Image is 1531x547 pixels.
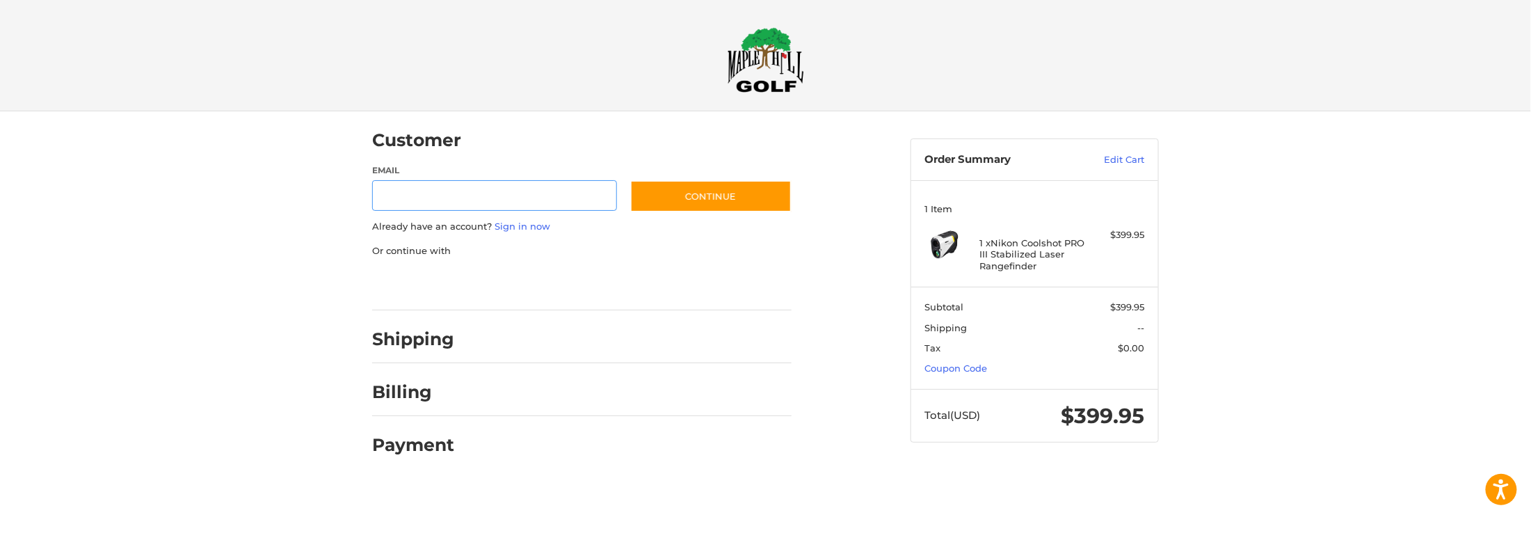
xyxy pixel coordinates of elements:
[980,237,1087,271] h4: 1 x Nikon Coolshot PRO III Stabilized Laser Rangefinder
[925,409,981,422] span: Total (USD)
[372,328,454,350] h2: Shipping
[372,244,792,258] p: Or continue with
[495,221,550,232] a: Sign in now
[1119,342,1145,354] span: $0.00
[486,271,590,296] iframe: PayPal-paylater
[372,381,454,403] h2: Billing
[372,434,454,456] h2: Payment
[1075,153,1145,167] a: Edit Cart
[604,271,708,296] iframe: PayPal-venmo
[1138,322,1145,333] span: --
[925,203,1145,214] h3: 1 Item
[372,220,792,234] p: Already have an account?
[1090,228,1145,242] div: $399.95
[372,129,461,151] h2: Customer
[630,180,792,212] button: Continue
[925,363,988,374] a: Coupon Code
[728,27,804,93] img: Maple Hill Golf
[1061,403,1145,429] span: $399.95
[925,301,964,312] span: Subtotal
[368,271,472,296] iframe: PayPal-paypal
[372,164,617,177] label: Email
[1111,301,1145,312] span: $399.95
[925,342,941,354] span: Tax
[925,322,968,333] span: Shipping
[925,153,1075,167] h3: Order Summary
